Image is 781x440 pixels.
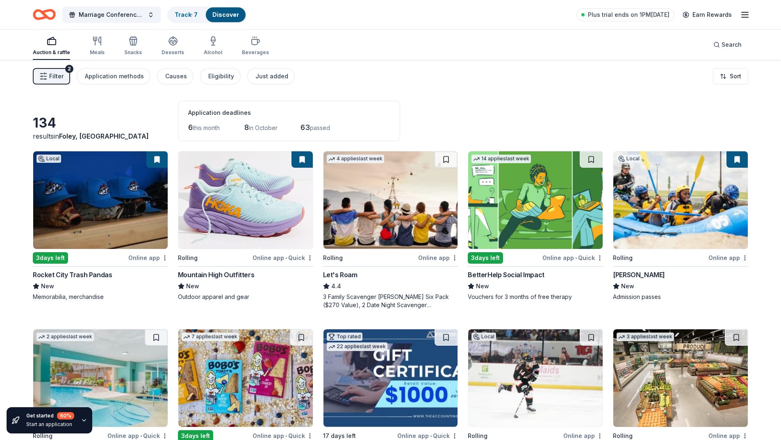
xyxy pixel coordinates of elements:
a: Home [33,5,56,24]
div: 22 applies last week [327,342,387,351]
span: Sort [730,71,741,81]
span: Search [722,40,742,50]
button: Alcohol [204,33,222,60]
div: Online app Quick [542,253,603,263]
span: in October [249,124,278,131]
div: 2 applies last week [36,333,94,341]
span: • [575,255,577,261]
span: Foley, [GEOGRAPHIC_DATA] [59,132,149,140]
div: Local [36,155,61,163]
div: Desserts [162,49,184,56]
div: Application deadlines [188,108,390,118]
div: Meals [90,49,105,56]
a: Plus trial ends on 1PM[DATE] [576,8,674,21]
span: • [285,255,287,261]
button: Application methods [77,68,150,84]
button: Marriage Conference 2025 [62,7,161,23]
a: Discover [212,11,239,18]
div: Start an application [26,421,74,428]
div: Outdoor apparel and gear [178,293,313,301]
span: New [621,281,634,291]
img: Image for Innisfree Hotels [33,329,168,427]
img: Image for Huntsville Havoc [468,329,603,427]
div: 14 applies last week [471,155,531,163]
div: Rocket City Trash Pandas [33,270,112,280]
div: 3 days left [468,252,503,264]
img: Image for Montgomery Whitewater [613,151,748,249]
div: Mountain High Outfitters [178,270,254,280]
span: Filter [49,71,64,81]
span: • [140,433,142,439]
div: Snacks [124,49,142,56]
img: Image for BetterHelp Social Impact [468,151,603,249]
span: • [430,433,432,439]
button: Desserts [162,33,184,60]
img: Image for Rocket City Trash Pandas [33,151,168,249]
div: Auction & raffle [33,49,70,56]
div: Causes [165,71,187,81]
a: Image for Rocket City Trash PandasLocal3days leftOnline appRocket City Trash PandasNewMemorabilia... [33,151,168,301]
button: Sort [713,68,748,84]
div: [PERSON_NAME] [613,270,665,280]
div: Local [617,155,641,163]
div: Beverages [242,49,269,56]
div: 3 Family Scavenger [PERSON_NAME] Six Pack ($270 Value), 2 Date Night Scavenger [PERSON_NAME] Two ... [323,293,458,309]
button: Auction & raffle [33,33,70,60]
a: Image for Mountain High OutfittersRollingOnline app•QuickMountain High OutfittersNewOutdoor appar... [178,151,313,301]
div: Vouchers for 3 months of free therapy [468,293,603,301]
div: 3 applies last week [617,333,674,341]
div: 134 [33,115,168,131]
span: 6 [188,123,193,132]
span: this month [193,124,220,131]
a: Image for Montgomery WhitewaterLocalRollingOnline app[PERSON_NAME]NewAdmission passes [613,151,748,301]
div: Let's Roam [323,270,357,280]
div: Top rated [327,333,362,341]
button: Causes [157,68,194,84]
button: Eligibility [200,68,241,84]
button: Track· 7Discover [167,7,246,23]
span: in [54,132,149,140]
span: New [476,281,489,291]
span: New [186,281,199,291]
div: Online app [128,253,168,263]
span: 4.4 [331,281,341,291]
span: Marriage Conference 2025 [79,10,144,20]
a: Earn Rewards [678,7,737,22]
div: Eligibility [208,71,234,81]
div: 7 applies last week [182,333,239,341]
div: BetterHelp Social Impact [468,270,544,280]
div: Application methods [85,71,144,81]
span: 8 [244,123,249,132]
div: Online app Quick [253,253,313,263]
span: 63 [301,123,310,132]
span: • [285,433,287,439]
div: 3 days left [33,252,68,264]
div: Online app [708,253,748,263]
div: Rolling [178,253,198,263]
button: Meals [90,33,105,60]
img: Image for Publix [613,329,748,427]
div: 4 applies last week [327,155,384,163]
button: Filter2 [33,68,70,84]
button: Search [707,36,748,53]
div: Just added [255,71,288,81]
div: 60 % [57,412,74,419]
button: Just added [247,68,295,84]
div: Admission passes [613,293,748,301]
span: New [41,281,54,291]
a: Image for BetterHelp Social Impact14 applieslast week3days leftOnline app•QuickBetterHelp Social ... [468,151,603,301]
a: Image for Let's Roam4 applieslast weekRollingOnline appLet's Roam4.43 Family Scavenger [PERSON_NA... [323,151,458,309]
button: Beverages [242,33,269,60]
img: Image for The Accounting Doctor [323,329,458,427]
img: Image for Mountain High Outfitters [178,151,313,249]
div: Get started [26,412,74,419]
div: results [33,131,168,141]
a: Track· 7 [175,11,198,18]
button: Snacks [124,33,142,60]
span: passed [310,124,330,131]
div: Rolling [613,253,633,263]
img: Image for Let's Roam [323,151,458,249]
div: Memorabilia, merchandise [33,293,168,301]
img: Image for Bobo's Bakery [178,329,313,427]
div: Local [471,333,496,341]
